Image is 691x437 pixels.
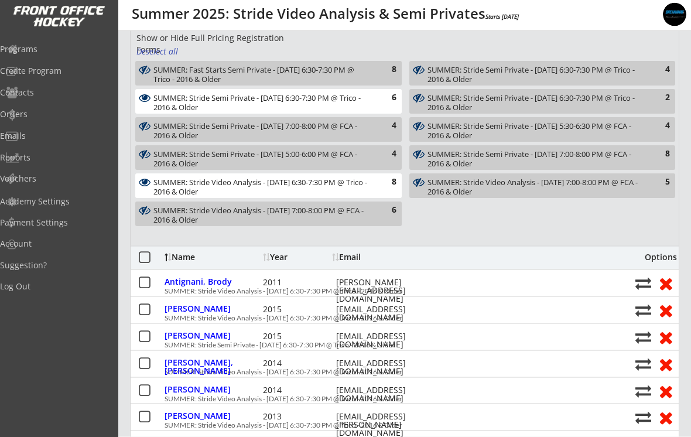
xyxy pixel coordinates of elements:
div: SUMMER: Stride Semi Private - [DATE] 7:00-8:00 PM @ FCA - 2016 & Older [153,122,370,141]
div: SUMMER: Stride Semi Private - [DATE] 7:00-8:00 PM @ FCA - 2016 & Older [427,151,644,169]
div: 2015 [263,332,333,340]
div: [EMAIL_ADDRESS][DOMAIN_NAME] [336,359,442,375]
div: 4 [373,149,396,161]
div: [PERSON_NAME] [165,332,260,340]
div: SUMMER: Stride Video Analysis - [DATE] 6:30-7:30 PM @ Trico - 2016 & Older [165,422,629,429]
div: SUMMER: Stride Video Analysis - August 11 - 6:30-7:30 PM @ Trico - 2016 & Older [153,178,370,196]
div: SUMMER: Stride Semi Private - [DATE] 6:30-7:30 PM @ Trico - 2016 & Older [427,66,644,84]
div: 6 [373,205,396,217]
button: Move player [635,329,651,345]
div: SUMMER: Stride Video Analysis - [DATE] 7:00-8:00 PM @ FCA - 2016 & Older [153,207,370,225]
div: SUMMER: Stride Video Analysis - [DATE] 6:30-7:30 PM @ Trico - 2016 & Older [165,395,629,402]
div: SUMMER: Stride Semi Private - [DATE] 6:30-7:30 PM @ Trico - 2016 & Older [153,94,370,112]
div: Name [165,253,260,261]
div: [EMAIL_ADDRESS][PERSON_NAME][DOMAIN_NAME] [336,412,442,437]
div: 8 [373,177,396,189]
button: Remove from roster (no refund) [655,328,676,346]
div: SUMMER: Stride Semi Private - [DATE] 5:30-6:30 PM @ FCA - 2016 & Older [427,122,644,141]
div: [PERSON_NAME] [165,305,260,313]
div: Email [332,253,431,261]
div: SUMMER: Fast Starts Semi Private - August 12 - 6:30-7:30 PM @ Trico - 2016 & Older [153,66,370,84]
div: 4 [373,121,396,132]
div: SUMMER: Stride Semi Private - July 10 - 7:00-8:00 PM @ FCA - 2016 & Older [153,122,370,140]
div: SUMMER: Stride Semi Private - August 13 - 6:30-7:30 PM @ Trico - 2016 & Older [427,66,644,84]
button: Move player [635,302,651,318]
div: [PERSON_NAME] [165,412,260,420]
div: 5 [646,177,670,189]
div: 8 [646,149,670,161]
div: SUMMER: Stride Video Analysis - [DATE] 6:30-7:30 PM @ Trico - 2016 & Older [153,179,370,197]
div: SUMMER: Stride Semi Private - July 24 - 7:00-8:00 PM @ FCA - 2016 & Older [427,150,644,168]
div: SUMMER: Stride Semi Private - August 15 - 6:30-7:30 PM @ Trico - 2016 & Older [427,94,644,112]
div: [PERSON_NAME] [165,385,260,394]
div: [EMAIL_ADDRESS][DOMAIN_NAME] [336,386,442,402]
div: Antignani, Brody [165,278,260,286]
div: SUMMER: Stride Semi Private - [DATE] 6:30-7:30 PM @ Trico - 2016 & Older [165,342,629,349]
div: [EMAIL_ADDRESS][DOMAIN_NAME] [336,332,442,349]
button: Remove from roster (no refund) [655,382,676,400]
div: SUMMER: Stride Semi Private - [DATE] 6:30-7:30 PM @ Trico - 2016 & Older [427,94,644,112]
div: 4 [646,121,670,132]
div: SUMMER: Fast Starts Semi Private - [DATE] 6:30-7:30 PM @ Trico - 2016 & Older [153,66,370,84]
button: Move player [635,356,651,372]
button: Remove from roster (no refund) [655,274,676,292]
div: SUMMER: Stride Semi Private - [DATE] 5:00-6:00 PM @ FCA - 2016 & Older [153,151,370,169]
button: Remove from roster (no refund) [655,301,676,319]
div: 2 [646,93,670,104]
button: Move player [635,383,651,399]
button: Move player [635,409,651,425]
div: SUMMER: Stride Video Analysis - July 17 - 7:00-8:00 PM @ FCA - 2016 & Older [427,178,644,196]
em: Starts [DATE] [485,12,519,21]
div: [PERSON_NAME][EMAIL_ADDRESS][DOMAIN_NAME] [336,278,442,303]
div: 2015 [263,305,333,313]
div: [EMAIL_ADDRESS][DOMAIN_NAME] [336,305,442,322]
button: Move player [635,275,651,291]
button: Remove from roster (no refund) [655,408,676,426]
div: 8 [373,64,396,76]
div: 2011 [263,278,333,286]
div: SUMMER: Stride Semi Private - July 21 - 5:00-6:00 PM @ FCA - 2016 & Older [153,150,370,168]
div: Deselect all [136,46,180,57]
div: SUMMER: Stride Semi Private - August 14 - 6:30-7:30 PM @ Trico - 2016 & Older [153,94,370,112]
div: SUMMER: Stride Video Analysis - [DATE] 7:00-8:00 PM @ FCA - 2016 & Older [427,179,644,197]
div: SUMMER: Stride Video Analysis - [DATE] 6:30-7:30 PM @ Trico - 2016 & Older [165,315,629,322]
div: 2013 [263,412,333,421]
div: 4 [646,64,670,76]
div: 6 [373,93,396,104]
button: Remove from roster (no refund) [655,355,676,373]
div: [PERSON_NAME], [PERSON_NAME] [165,359,260,375]
div: Year [263,253,329,261]
div: Options [637,253,677,261]
div: SUMMER: Stride Semi Private - July 14 - 5:30-6:30 PM @ FCA - 2016 & Older [427,122,644,140]
div: Show or Hide Full Pricing Registration Forms [136,32,308,55]
div: 2014 [263,359,333,367]
div: SUMMER: Stride Video Analysis - July 7 - 7:00-8:00 PM @ FCA - 2016 & Older [153,206,370,224]
div: SUMMER: Stride Video Analysis - [DATE] 6:30-7:30 PM @ Trico - 2016 & Older [165,288,629,295]
div: 2014 [263,386,333,394]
